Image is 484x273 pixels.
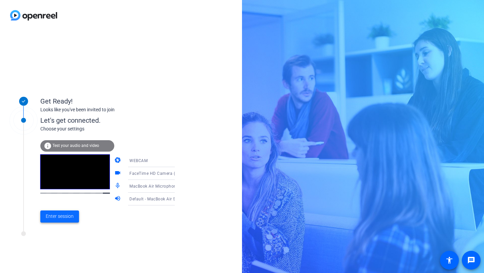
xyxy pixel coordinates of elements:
[46,213,74,220] span: Enter session
[40,96,175,106] div: Get Ready!
[467,256,475,264] mat-icon: message
[52,143,99,148] span: Test your audio and video
[114,169,122,178] mat-icon: videocam
[114,157,122,165] mat-icon: camera
[129,158,148,163] span: WEBCAM
[129,183,197,189] span: MacBook Air Microphone (Built-in)
[129,196,209,201] span: Default - MacBook Air Speakers (Built-in)
[445,256,453,264] mat-icon: accessibility
[114,195,122,203] mat-icon: volume_up
[40,125,189,132] div: Choose your settings
[40,210,79,223] button: Enter session
[44,142,52,150] mat-icon: info
[114,182,122,190] mat-icon: mic_none
[40,115,189,125] div: Let's get connected.
[129,170,199,176] span: FaceTime HD Camera (1C1C:B782)
[40,106,175,113] div: Looks like you've been invited to join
